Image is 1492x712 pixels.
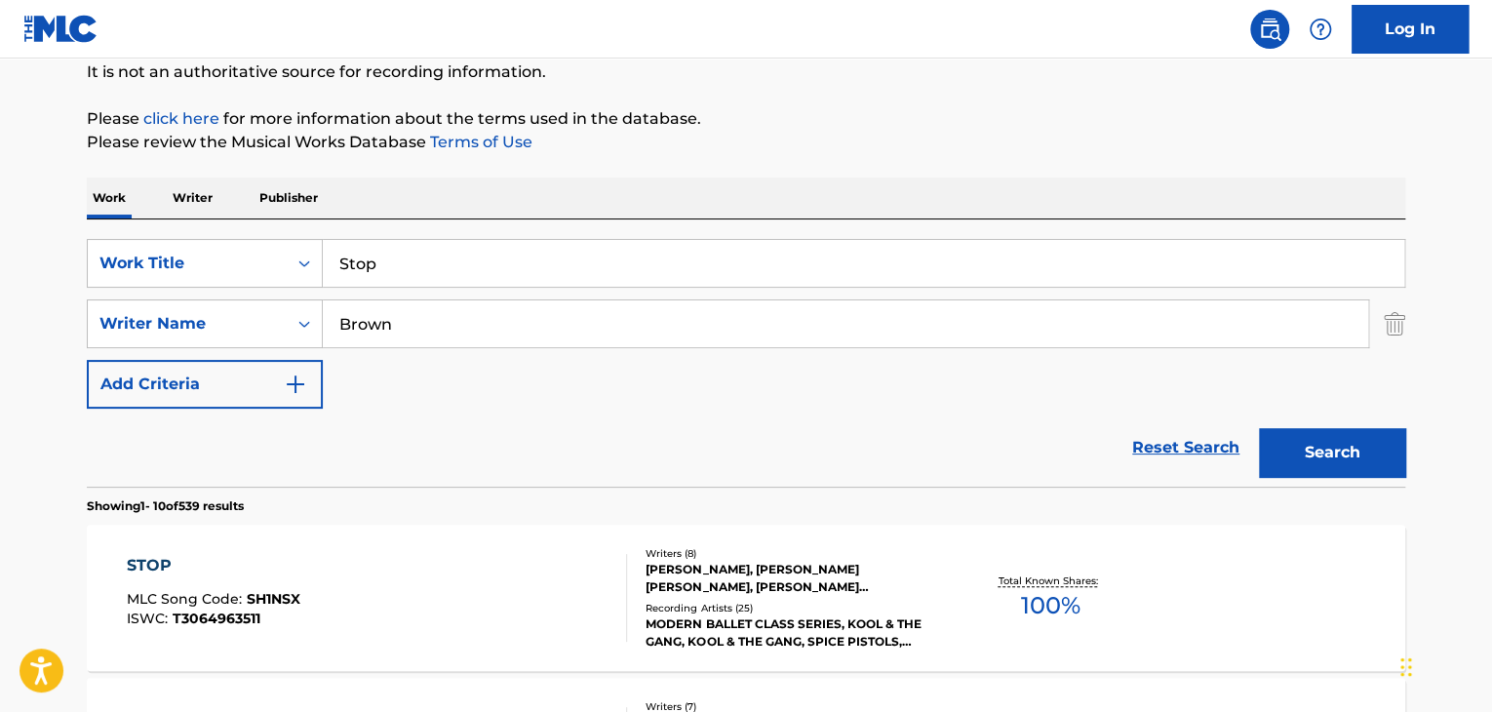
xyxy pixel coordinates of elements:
[167,178,218,218] p: Writer
[23,15,98,43] img: MLC Logo
[1250,10,1289,49] a: Public Search
[127,590,247,608] span: MLC Song Code :
[646,546,940,561] div: Writers ( 8 )
[87,360,323,409] button: Add Criteria
[173,610,260,627] span: T3064963511
[1309,18,1332,41] img: help
[99,312,275,336] div: Writer Name
[1384,299,1405,348] img: Delete Criterion
[1020,588,1080,623] span: 100 %
[87,60,1405,84] p: It is not an authoritative source for recording information.
[87,178,132,218] p: Work
[1258,18,1281,41] img: search
[99,252,275,275] div: Work Title
[127,610,173,627] span: ISWC :
[143,109,219,128] a: click here
[1400,638,1412,696] div: Drag
[247,590,300,608] span: SH1NSX
[1352,5,1469,54] a: Log In
[87,497,244,515] p: Showing 1 - 10 of 539 results
[87,107,1405,131] p: Please for more information about the terms used in the database.
[646,601,940,615] div: Recording Artists ( 25 )
[284,373,307,396] img: 9d2ae6d4665cec9f34b9.svg
[87,239,1405,487] form: Search Form
[127,554,300,577] div: STOP
[646,561,940,596] div: [PERSON_NAME], [PERSON_NAME] [PERSON_NAME], [PERSON_NAME] [PERSON_NAME], [PERSON_NAME], [PERSON_N...
[1301,10,1340,49] div: Help
[1122,426,1249,469] a: Reset Search
[646,615,940,651] div: MODERN BALLET CLASS SERIES, KOOL & THE GANG, KOOL & THE GANG, SPICE PISTOLS, SPICE PISTOLS
[254,178,324,218] p: Publisher
[1259,428,1405,477] button: Search
[1394,618,1492,712] iframe: Chat Widget
[87,131,1405,154] p: Please review the Musical Works Database
[426,133,532,151] a: Terms of Use
[87,525,1405,671] a: STOPMLC Song Code:SH1NSXISWC:T3064963511Writers (8)[PERSON_NAME], [PERSON_NAME] [PERSON_NAME], [P...
[998,574,1102,588] p: Total Known Shares:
